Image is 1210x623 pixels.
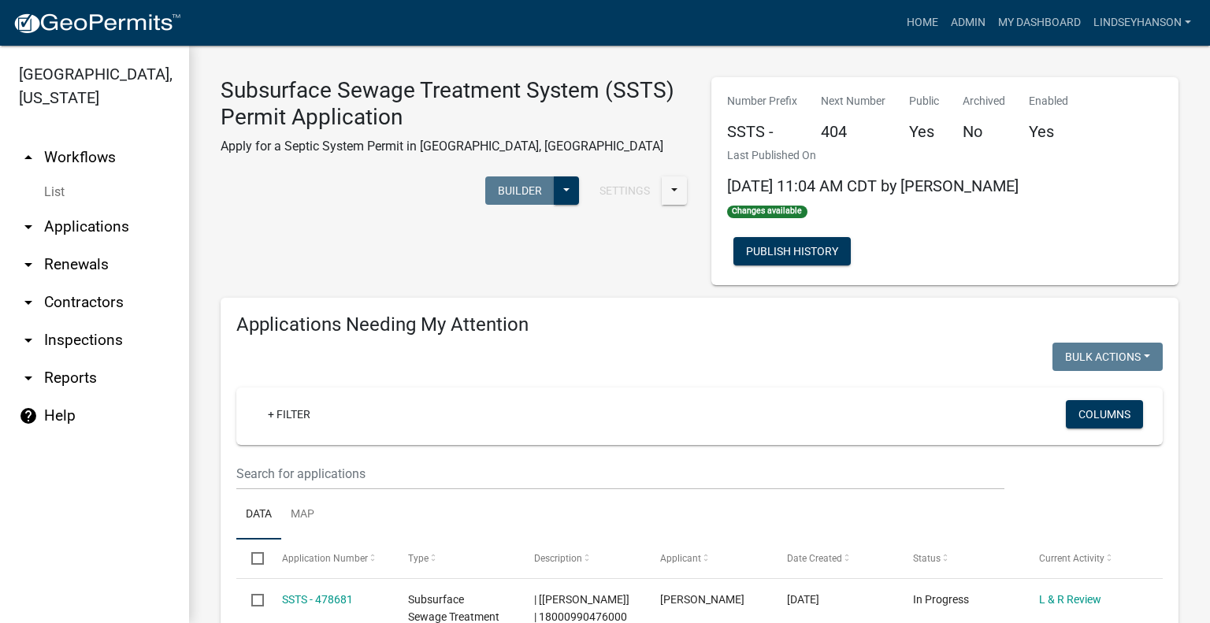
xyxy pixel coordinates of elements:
[19,293,38,312] i: arrow_drop_down
[900,8,945,38] a: Home
[282,553,368,564] span: Application Number
[1066,400,1143,428] button: Columns
[534,553,582,564] span: Description
[771,540,897,577] datatable-header-cell: Date Created
[787,553,842,564] span: Date Created
[1029,93,1068,109] p: Enabled
[727,176,1019,195] span: [DATE] 11:04 AM CDT by [PERSON_NAME]
[255,400,323,428] a: + Filter
[727,147,1019,164] p: Last Published On
[727,122,797,141] h5: SSTS -
[221,137,688,156] p: Apply for a Septic System Permit in [GEOGRAPHIC_DATA], [GEOGRAPHIC_DATA]
[963,93,1005,109] p: Archived
[913,553,941,564] span: Status
[236,458,1004,490] input: Search for applications
[1024,540,1150,577] datatable-header-cell: Current Activity
[945,8,992,38] a: Admin
[660,593,744,606] span: Brett Anderson
[266,540,392,577] datatable-header-cell: Application Number
[660,553,701,564] span: Applicant
[1039,593,1101,606] a: L & R Review
[587,176,663,205] button: Settings
[727,206,807,218] span: Changes available
[281,490,324,540] a: Map
[1052,343,1163,371] button: Bulk Actions
[19,331,38,350] i: arrow_drop_down
[408,553,429,564] span: Type
[19,255,38,274] i: arrow_drop_down
[19,217,38,236] i: arrow_drop_down
[821,122,885,141] h5: 404
[645,540,771,577] datatable-header-cell: Applicant
[282,593,353,606] a: SSTS - 478681
[1029,122,1068,141] h5: Yes
[909,93,939,109] p: Public
[19,369,38,388] i: arrow_drop_down
[913,593,969,606] span: In Progress
[1087,8,1197,38] a: Lindseyhanson
[1039,553,1104,564] span: Current Activity
[236,540,266,577] datatable-header-cell: Select
[236,490,281,540] a: Data
[909,122,939,141] h5: Yes
[787,593,819,606] span: 09/15/2025
[733,247,851,259] wm-modal-confirm: Workflow Publish History
[898,540,1024,577] datatable-header-cell: Status
[733,237,851,265] button: Publish History
[19,148,38,167] i: arrow_drop_up
[992,8,1087,38] a: My Dashboard
[519,540,645,577] datatable-header-cell: Description
[821,93,885,109] p: Next Number
[221,77,688,130] h3: Subsurface Sewage Treatment System (SSTS) Permit Application
[727,93,797,109] p: Number Prefix
[236,313,1163,336] h4: Applications Needing My Attention
[963,122,1005,141] h5: No
[485,176,555,205] button: Builder
[19,406,38,425] i: help
[393,540,519,577] datatable-header-cell: Type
